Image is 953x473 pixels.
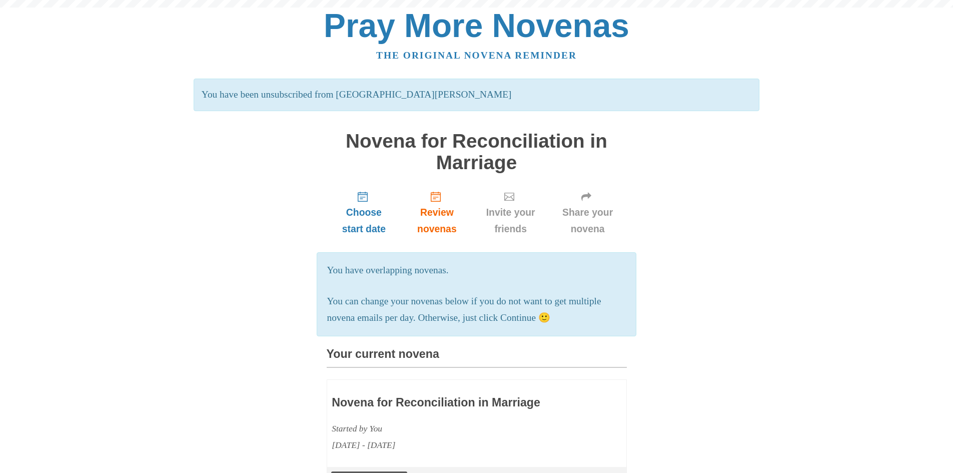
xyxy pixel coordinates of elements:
[327,348,627,367] h3: Your current novena
[376,50,577,61] a: The original novena reminder
[401,183,472,243] a: Review novenas
[332,420,563,437] div: Started by You
[324,7,629,44] a: Pray More Novenas
[483,204,539,237] span: Invite your friends
[559,204,617,237] span: Share your novena
[327,131,627,173] h1: Novena for Reconciliation in Marriage
[411,204,462,237] span: Review novenas
[327,183,402,243] a: Choose start date
[327,262,626,279] p: You have overlapping novenas.
[337,204,392,237] span: Choose start date
[194,79,759,111] p: You have been unsubscribed from [GEOGRAPHIC_DATA][PERSON_NAME]
[549,183,627,243] a: Share your novena
[332,396,563,409] h3: Novena for Reconciliation in Marriage
[327,293,626,326] p: You can change your novenas below if you do not want to get multiple novena emails per day. Other...
[473,183,549,243] a: Invite your friends
[332,437,563,453] div: [DATE] - [DATE]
